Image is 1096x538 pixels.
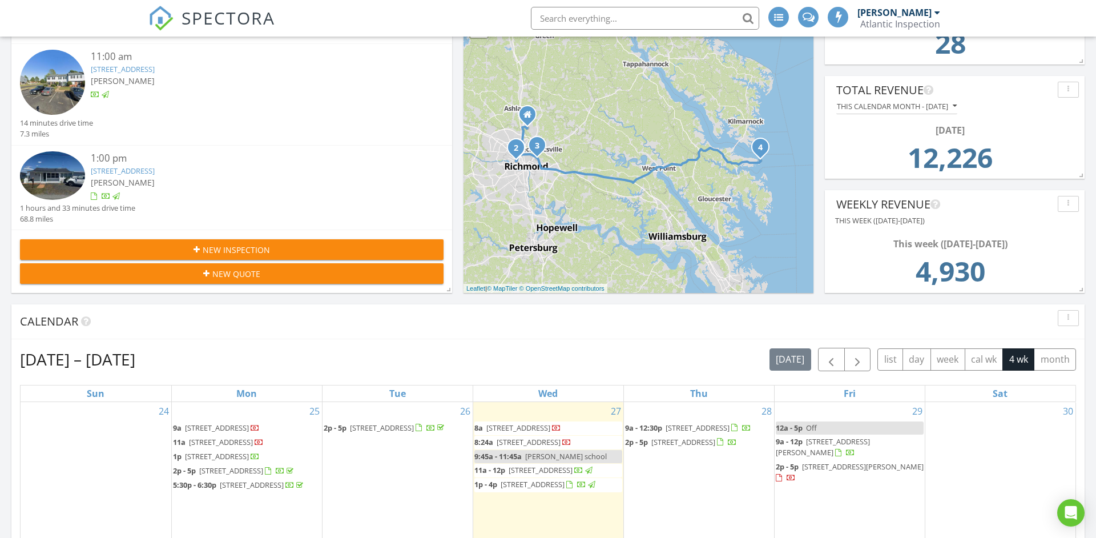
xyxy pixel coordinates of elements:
[474,465,594,475] a: 11a - 12p [STREET_ADDRESS]
[776,436,803,447] span: 9a - 12p
[776,460,924,485] a: 2p - 5p [STREET_ADDRESS][PERSON_NAME]
[220,480,284,490] span: [STREET_ADDRESS]
[666,423,730,433] span: [STREET_ADDRESS]
[965,348,1004,371] button: cal wk
[199,465,263,476] span: [STREET_ADDRESS]
[20,50,444,139] a: 11:00 am [STREET_ADDRESS] [PERSON_NAME] 14 minutes drive time 7.3 miles
[324,423,446,433] a: 2p - 5p [STREET_ADDRESS]
[173,436,321,449] a: 11a [STREET_ADDRESS]
[20,50,85,115] img: streetview
[234,386,259,402] a: Monday
[20,151,444,224] a: 1:00 pm [STREET_ADDRESS] [PERSON_NAME] 1 hours and 33 minutes drive time 68.8 miles
[91,50,409,64] div: 11:00 am
[20,263,444,284] button: New Quote
[464,284,607,294] div: |
[802,461,924,472] span: [STREET_ADDRESS][PERSON_NAME]
[91,177,155,188] span: [PERSON_NAME]
[776,461,799,472] span: 2p - 5p
[324,421,472,435] a: 2p - 5p [STREET_ADDRESS]
[840,237,1061,251] div: This week ([DATE]-[DATE])
[173,464,321,478] a: 2p - 5p [STREET_ADDRESS]
[350,423,414,433] span: [STREET_ADDRESS]
[148,6,174,31] img: The Best Home Inspection Software - Spectora
[514,144,518,152] i: 2
[776,423,803,433] span: 12a - 5p
[1034,348,1076,371] button: month
[769,348,811,371] button: [DATE]
[519,285,605,292] a: © OpenStreetMap contributors
[516,147,523,154] div: 3423 Stuart Ave, Richmond, VA 23221
[625,423,662,433] span: 9a - 12:30p
[776,436,870,457] span: [STREET_ADDRESS][PERSON_NAME]
[189,437,253,447] span: [STREET_ADDRESS]
[759,402,774,420] a: Go to August 28, 2025
[324,423,346,433] span: 2p - 5p
[182,6,275,30] span: SPECTORA
[525,451,607,461] span: [PERSON_NAME] school
[466,285,485,292] a: Leaflet
[910,402,925,420] a: Go to August 29, 2025
[474,423,561,433] a: 8a [STREET_ADDRESS]
[818,348,845,371] button: Previous
[91,64,155,74] a: [STREET_ADDRESS]
[625,437,648,447] span: 2p - 5p
[836,196,1053,213] div: Weekly Revenue
[20,129,93,139] div: 7.3 miles
[487,285,518,292] a: © MapTiler
[625,437,737,447] a: 2p - 5p [STREET_ADDRESS]
[173,480,216,490] span: 5:30p - 6:30p
[20,239,444,260] button: New Inspection
[837,102,957,110] div: This calendar month - [DATE]
[20,314,78,329] span: Calendar
[474,437,493,447] span: 8:24a
[990,386,1010,402] a: Saturday
[474,437,571,447] a: 8:24a [STREET_ADDRESS]
[758,144,763,152] i: 4
[776,436,870,457] a: 9a - 12p [STREET_ADDRESS][PERSON_NAME]
[307,402,322,420] a: Go to August 25, 2025
[877,348,903,371] button: list
[20,151,85,200] img: 9365524%2Fcover_photos%2F4XcFq5ONZScEOjRCgEo6%2Fsmall.jpg
[651,437,715,447] span: [STREET_ADDRESS]
[836,82,1053,99] div: Total Revenue
[486,423,550,433] span: [STREET_ADDRESS]
[20,348,135,371] h2: [DATE] – [DATE]
[860,18,940,30] div: Atlantic Inspection
[535,142,539,150] i: 3
[509,465,573,475] span: [STREET_ADDRESS]
[185,423,249,433] span: [STREET_ADDRESS]
[474,451,522,461] span: 9:45a - 11:45a
[625,421,773,435] a: 9a - 12:30p [STREET_ADDRESS]
[173,451,260,461] a: 1p [STREET_ADDRESS]
[776,461,924,483] a: 2p - 5p [STREET_ADDRESS][PERSON_NAME]
[625,436,773,449] a: 2p - 5p [STREET_ADDRESS]
[20,214,135,224] div: 68.8 miles
[537,145,544,152] div: 3267 Hunters Mill Dr, Richmond, VA 23223
[688,386,710,402] a: Thursday
[836,99,957,114] button: This calendar month - [DATE]
[20,203,135,214] div: 1 hours and 33 minutes drive time
[840,251,1061,299] td: 4930.0
[536,386,560,402] a: Wednesday
[474,436,622,449] a: 8:24a [STREET_ADDRESS]
[760,147,767,154] div: 488 Riverside Dr, Deltaville, VA 23043
[91,151,409,166] div: 1:00 pm
[841,386,858,402] a: Friday
[203,244,270,256] span: New Inspection
[173,423,260,433] a: 9a [STREET_ADDRESS]
[840,23,1061,71] td: 28
[1061,402,1075,420] a: Go to August 30, 2025
[185,451,249,461] span: [STREET_ADDRESS]
[148,15,275,39] a: SPECTORA
[91,166,155,176] a: [STREET_ADDRESS]
[609,402,623,420] a: Go to August 27, 2025
[474,423,483,433] span: 8a
[173,451,182,461] span: 1p
[474,465,505,475] span: 11a - 12p
[497,437,561,447] span: [STREET_ADDRESS]
[1002,348,1034,371] button: 4 wk
[930,348,965,371] button: week
[474,421,622,435] a: 8a [STREET_ADDRESS]
[474,464,622,477] a: 11a - 12p [STREET_ADDRESS]
[173,421,321,435] a: 9a [STREET_ADDRESS]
